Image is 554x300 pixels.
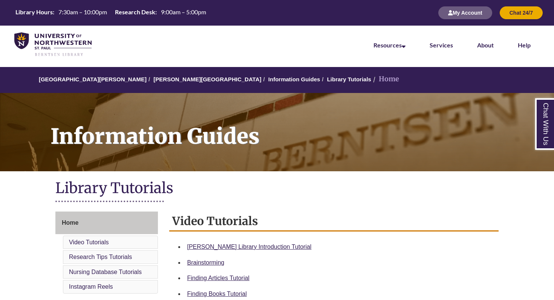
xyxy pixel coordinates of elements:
[187,291,247,297] a: Finding Books Tutorial
[55,212,158,234] a: Home
[187,275,249,281] a: Finding Articles Tutorial
[69,254,132,260] a: Research Tips Tutorials
[430,41,453,49] a: Services
[187,259,225,266] a: Brainstorming
[62,219,78,226] span: Home
[500,9,543,16] a: Chat 24/7
[518,41,531,49] a: Help
[12,8,209,18] a: Hours Today
[327,76,371,82] a: Library Tutorials
[373,41,406,49] a: Resources
[169,212,499,231] h2: Video Tutorials
[268,76,320,82] a: Information Guides
[153,76,261,82] a: [PERSON_NAME][GEOGRAPHIC_DATA]
[161,8,206,15] span: 9:00am – 5:00pm
[438,9,492,16] a: My Account
[42,93,554,161] h1: Information Guides
[69,283,113,290] a: Instagram Reels
[58,8,107,15] span: 7:30am – 10:00pm
[12,8,209,17] table: Hours Today
[69,269,142,275] a: Nursing Database Tutorials
[12,8,55,16] th: Library Hours:
[55,212,158,295] div: Guide Page Menu
[55,179,499,199] h1: Library Tutorials
[371,74,399,85] li: Home
[14,32,92,57] img: UNWSP Library Logo
[112,8,158,16] th: Research Desk:
[39,76,147,82] a: [GEOGRAPHIC_DATA][PERSON_NAME]
[69,239,109,245] a: Video Tutorials
[438,6,492,19] button: My Account
[477,41,494,49] a: About
[187,244,312,250] a: [PERSON_NAME] Library Introduction Tutorial
[500,6,543,19] button: Chat 24/7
